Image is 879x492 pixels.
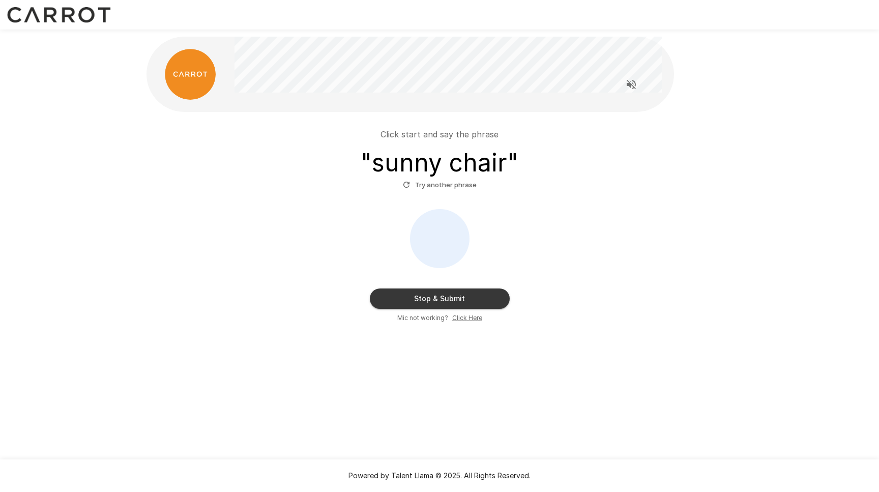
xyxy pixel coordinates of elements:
[361,149,518,177] h3: " sunny chair "
[380,128,499,140] p: Click start and say the phrase
[400,177,479,193] button: Try another phrase
[397,313,448,323] span: Mic not working?
[370,288,510,309] button: Stop & Submit
[12,471,867,481] p: Powered by Talent Llama © 2025. All Rights Reserved.
[165,49,216,100] img: carrot_logo.png
[621,74,641,95] button: Read questions aloud
[452,314,482,322] u: Click Here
